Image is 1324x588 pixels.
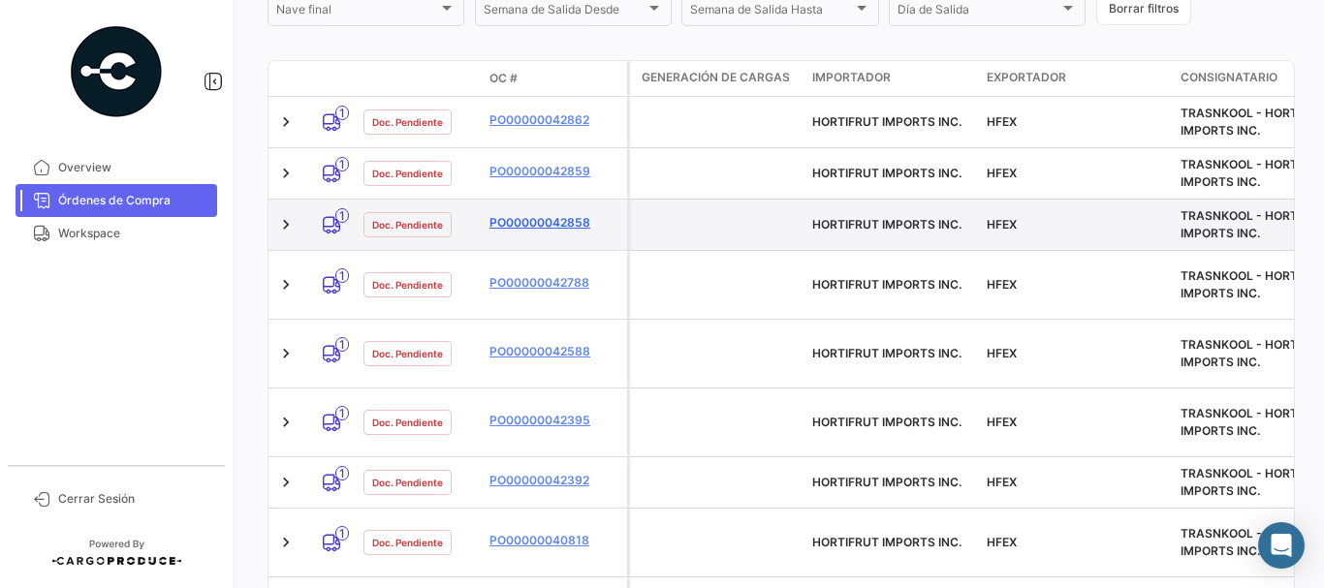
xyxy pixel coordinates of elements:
[812,166,961,180] span: HORTIFRUT IMPORTS INC.
[482,62,627,95] datatable-header-cell: OC #
[690,6,852,19] span: Semana de Salida Hasta
[489,214,619,232] a: PO00000042858
[276,275,296,294] a: Expand/Collapse Row
[987,415,1017,429] span: HFEX
[812,114,961,129] span: HORTIFRUT IMPORTS INC.
[276,473,296,492] a: Expand/Collapse Row
[307,71,356,86] datatable-header-cell: Modo de Transporte
[1181,69,1277,86] span: Consignatario
[276,164,296,183] a: Expand/Collapse Row
[372,166,443,181] span: Doc. Pendiente
[68,23,165,120] img: powered-by.png
[489,111,619,129] a: PO00000042862
[16,184,217,217] a: Órdenes de Compra
[489,412,619,429] a: PO00000042395
[987,69,1066,86] span: Exportador
[987,217,1017,232] span: HFEX
[987,114,1017,129] span: HFEX
[489,274,619,292] a: PO00000042788
[372,535,443,550] span: Doc. Pendiente
[16,217,217,250] a: Workspace
[489,472,619,489] a: PO00000042392
[276,344,296,363] a: Expand/Collapse Row
[812,475,961,489] span: HORTIFRUT IMPORTS INC.
[16,151,217,184] a: Overview
[276,215,296,234] a: Expand/Collapse Row
[812,217,961,232] span: HORTIFRUT IMPORTS INC.
[335,526,349,541] span: 1
[276,6,438,19] span: Nave final
[372,217,443,232] span: Doc. Pendiente
[58,192,209,209] span: Órdenes de Compra
[335,106,349,120] span: 1
[58,490,209,508] span: Cerrar Sesión
[812,535,961,549] span: HORTIFRUT IMPORTS INC.
[987,277,1017,292] span: HFEX
[987,166,1017,180] span: HFEX
[804,61,979,96] datatable-header-cell: Importador
[276,533,296,552] a: Expand/Collapse Row
[335,466,349,480] span: 1
[276,413,296,432] a: Expand/Collapse Row
[642,69,790,86] span: Generación de cargas
[484,6,646,19] span: Semana de Salida Desde
[812,346,961,360] span: HORTIFRUT IMPORTS INC.
[987,535,1017,549] span: HFEX
[987,475,1017,489] span: HFEX
[372,475,443,490] span: Doc. Pendiente
[812,415,961,429] span: HORTIFRUT IMPORTS INC.
[987,346,1017,360] span: HFEX
[335,268,349,283] span: 1
[372,415,443,430] span: Doc. Pendiente
[812,277,961,292] span: HORTIFRUT IMPORTS INC.
[1258,522,1305,569] div: Abrir Intercom Messenger
[489,343,619,360] a: PO00000042588
[372,346,443,361] span: Doc. Pendiente
[58,225,209,242] span: Workspace
[812,69,891,86] span: Importador
[335,406,349,420] span: 1
[372,277,443,293] span: Doc. Pendiente
[979,61,1173,96] datatable-header-cell: Exportador
[335,157,349,171] span: 1
[276,112,296,132] a: Expand/Collapse Row
[372,114,443,130] span: Doc. Pendiente
[335,208,349,223] span: 1
[335,337,349,352] span: 1
[630,61,804,96] datatable-header-cell: Generación de cargas
[58,159,209,176] span: Overview
[489,70,518,87] span: OC #
[489,532,619,549] a: PO00000040818
[356,71,482,86] datatable-header-cell: Estado Doc.
[898,6,1059,19] span: Día de Salida
[489,163,619,180] a: PO00000042859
